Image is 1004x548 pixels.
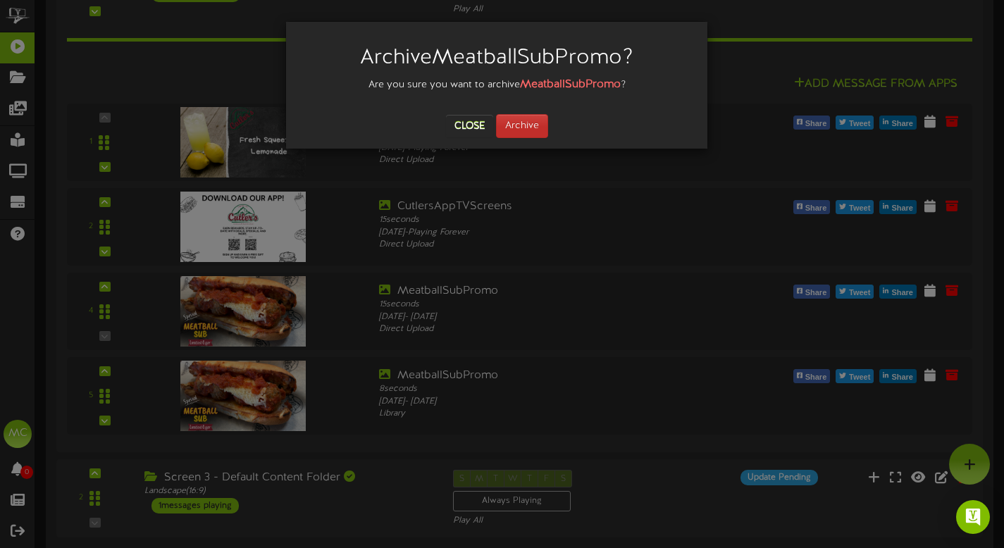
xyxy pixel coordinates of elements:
[297,77,697,93] div: Are you sure you want to archive ?
[956,500,990,534] div: Open Intercom Messenger
[307,46,686,70] h2: Archive MeatballSubPromo ?
[446,115,493,137] button: Close
[520,78,621,91] strong: MeatballSubPromo
[496,114,548,138] button: Archive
